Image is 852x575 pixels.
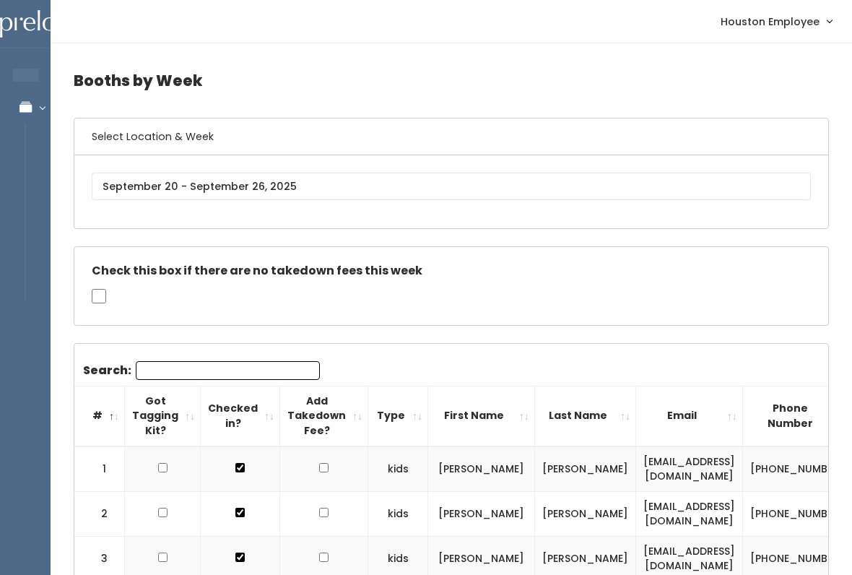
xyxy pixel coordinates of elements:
th: Got Tagging Kit?: activate to sort column ascending [125,386,201,446]
th: Email: activate to sort column ascending [636,386,743,446]
td: 2 [74,491,125,536]
td: [PERSON_NAME] [428,491,535,536]
th: #: activate to sort column descending [74,386,125,446]
td: [PERSON_NAME] [535,491,636,536]
input: Search: [136,361,320,380]
td: 1 [74,446,125,492]
td: [PHONE_NUMBER] [743,491,852,536]
th: Add Takedown Fee?: activate to sort column ascending [280,386,368,446]
th: Last Name: activate to sort column ascending [535,386,636,446]
h5: Check this box if there are no takedown fees this week [92,264,811,277]
th: First Name: activate to sort column ascending [428,386,535,446]
th: Checked in?: activate to sort column ascending [201,386,280,446]
td: [PERSON_NAME] [428,446,535,492]
th: Type: activate to sort column ascending [368,386,428,446]
td: kids [368,446,428,492]
th: Phone Number: activate to sort column ascending [743,386,852,446]
span: Houston Employee [721,14,820,30]
input: September 20 - September 26, 2025 [92,173,811,200]
td: [PHONE_NUMBER] [743,446,852,492]
td: [EMAIL_ADDRESS][DOMAIN_NAME] [636,491,743,536]
h4: Booths by Week [74,61,829,100]
h6: Select Location & Week [74,118,828,155]
td: kids [368,491,428,536]
a: Houston Employee [706,6,846,37]
td: [PERSON_NAME] [535,446,636,492]
label: Search: [83,361,320,380]
td: [EMAIL_ADDRESS][DOMAIN_NAME] [636,446,743,492]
